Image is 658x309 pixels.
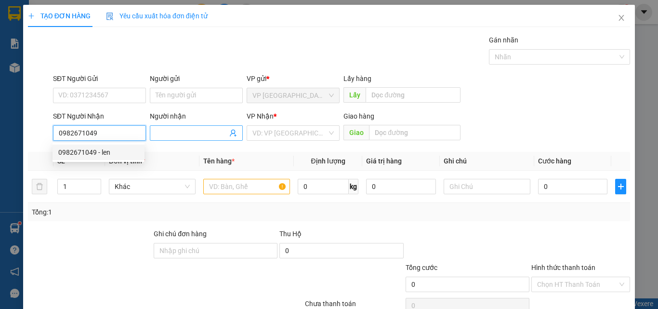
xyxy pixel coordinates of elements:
[115,179,190,194] span: Khác
[279,230,302,238] span: Thu Hộ
[615,179,626,194] button: plus
[154,243,277,258] input: Ghi chú đơn hàng
[53,145,145,160] div: 0982671049 - len
[366,179,435,194] input: 0
[154,230,207,238] label: Ghi chú đơn hàng
[369,125,461,140] input: Dọc đường
[343,75,371,82] span: Lấy hàng
[538,157,571,165] span: Cước hàng
[440,152,534,171] th: Ghi chú
[32,207,255,217] div: Tổng: 1
[252,88,334,103] span: VP Tân Bình
[150,111,243,121] div: Người nhận
[406,264,437,271] span: Tổng cước
[28,13,35,19] span: plus
[28,12,91,20] span: TẠO ĐƠN HÀNG
[531,264,595,271] label: Hình thức thanh toán
[349,179,358,194] span: kg
[343,87,366,103] span: Lấy
[366,157,402,165] span: Giá trị hàng
[311,157,345,165] span: Định lượng
[608,5,635,32] button: Close
[444,179,530,194] input: Ghi Chú
[343,112,374,120] span: Giao hàng
[203,157,235,165] span: Tên hàng
[58,147,139,158] div: 0982671049 - len
[366,87,461,103] input: Dọc đường
[247,73,340,84] div: VP gửi
[150,73,243,84] div: Người gửi
[247,112,274,120] span: VP Nhận
[489,36,518,44] label: Gán nhãn
[32,179,47,194] button: delete
[53,73,146,84] div: SĐT Người Gửi
[343,125,369,140] span: Giao
[106,12,208,20] span: Yêu cầu xuất hóa đơn điện tử
[618,14,625,22] span: close
[616,183,626,190] span: plus
[229,129,237,137] span: user-add
[203,179,290,194] input: VD: Bàn, Ghế
[53,111,146,121] div: SĐT Người Nhận
[106,13,114,20] img: icon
